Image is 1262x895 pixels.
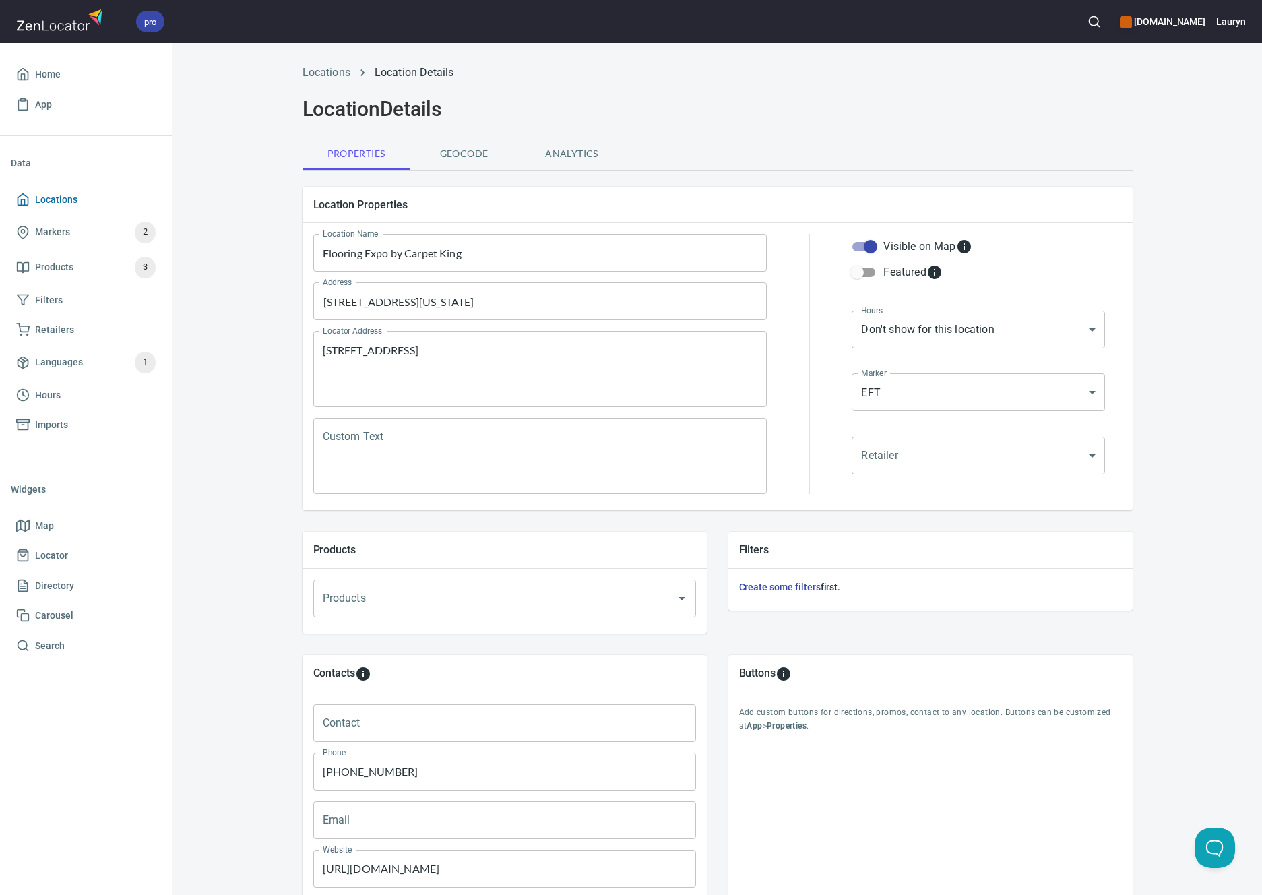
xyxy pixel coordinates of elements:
li: Data [11,147,161,179]
a: Imports [11,410,161,440]
b: Properties [767,721,807,731]
h6: Lauryn [1216,14,1246,29]
nav: breadcrumb [303,65,1133,81]
div: Manage your apps [1120,7,1205,36]
span: Languages [35,354,83,371]
span: 2 [135,224,156,240]
div: Featured [883,264,942,280]
a: Directory [11,571,161,601]
a: Map [11,511,161,541]
a: Filters [11,285,161,315]
span: pro [136,15,164,29]
span: App [35,96,52,113]
a: Location Details [375,66,453,79]
svg: Featured locations are moved to the top of the search results list. [926,264,943,280]
a: Retailers [11,315,161,345]
textarea: [STREET_ADDRESS] [323,344,758,395]
b: App [747,721,762,731]
svg: To add custom contact information for locations, please go to Apps > Properties > Contacts. [355,666,371,682]
a: Home [11,59,161,90]
a: Create some filters [739,582,821,592]
h6: [DOMAIN_NAME] [1120,14,1205,29]
span: Home [35,66,61,83]
span: Locations [35,191,77,208]
a: Languages1 [11,345,161,380]
a: Locations [303,66,350,79]
span: Geocode [418,146,510,162]
img: zenlocator [16,5,106,34]
button: Open [672,589,691,608]
span: Imports [35,416,68,433]
span: Map [35,518,54,534]
a: Search [11,631,161,661]
span: Carousel [35,607,73,624]
li: Widgets [11,473,161,505]
p: Add custom buttons for directions, promos, contact to any location. Buttons can be customized at > . [739,706,1122,733]
span: 1 [135,354,156,370]
svg: To add custom buttons for locations, please go to Apps > Properties > Buttons. [776,666,792,682]
span: Analytics [526,146,618,162]
a: Carousel [11,600,161,631]
a: Markers2 [11,215,161,250]
button: color-CE600E [1120,16,1132,28]
span: Properties [311,146,402,162]
span: Locator [35,547,68,564]
span: Search [35,638,65,654]
svg: Whether the location is visible on the map. [956,239,972,255]
h5: Filters [739,543,1122,557]
a: Locations [11,185,161,215]
span: Products [35,259,73,276]
h5: Products [313,543,696,557]
div: Visible on Map [883,239,972,255]
span: Hours [35,387,61,404]
span: Filters [35,292,63,309]
div: Don't show for this location [852,311,1105,348]
button: Lauryn [1216,7,1246,36]
a: Products3 [11,250,161,285]
input: Products [319,586,652,611]
iframe: Help Scout Beacon - Open [1195,828,1235,868]
div: EFT [852,373,1105,411]
h2: Location Details [303,97,1133,121]
div: ​ [852,437,1105,474]
span: Retailers [35,321,74,338]
h5: Contacts [313,666,356,682]
a: Locator [11,541,161,571]
h6: first. [739,580,1122,594]
h5: Location Properties [313,197,1122,212]
h5: Buttons [739,666,776,682]
span: Directory [35,578,74,594]
a: Hours [11,380,161,410]
span: 3 [135,259,156,275]
span: Markers [35,224,70,241]
a: App [11,90,161,120]
div: pro [136,11,164,32]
